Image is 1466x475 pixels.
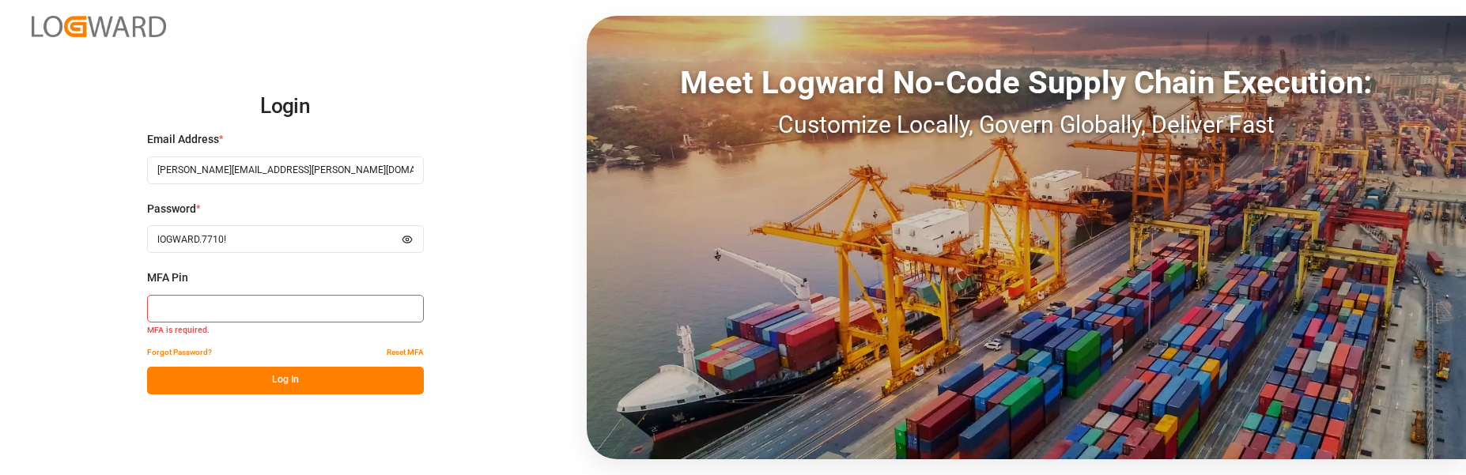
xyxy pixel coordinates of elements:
[587,107,1466,142] div: Customize Locally, Govern Globally, Deliver Fast
[587,59,1466,107] div: Meet Logward No-Code Supply Chain Execution:
[147,81,424,132] h2: Login
[147,225,424,253] input: Enter your password
[387,339,424,367] button: Reset MFA
[147,367,424,394] button: Log In
[147,339,212,367] button: Forgot Password?
[147,156,424,184] input: Enter your email
[147,201,196,217] span: Password
[147,131,219,148] span: Email Address
[147,270,188,286] span: MFA Pin
[147,325,424,339] small: MFA is required.
[32,16,166,37] img: Logward_new_orange.png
